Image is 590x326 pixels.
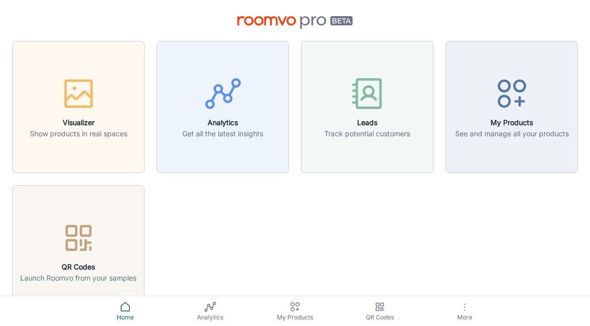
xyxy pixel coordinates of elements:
[12,245,144,255] a: QR CodesLaunch Roomvo from your samples
[89,313,162,322] span: Home
[324,117,410,128] h6: Leads
[30,128,127,139] p: Show products in real spaces
[182,128,263,139] p: Get all the latest insights
[455,117,569,128] h6: My Products
[83,296,168,326] a: Home
[12,41,144,173] button: VisualizerShow products in real spaces
[301,41,433,173] button: LeadsTrack potential customers
[174,313,247,322] span: Analytics
[168,296,253,326] a: Analytics
[301,101,433,111] a: LeadsTrack potential customers
[343,313,416,322] span: QR Codes
[237,16,353,29] img: Roomvo PRO Beta
[446,41,578,173] button: My ProductsSee and manage all your products
[20,261,136,273] h6: QR Codes
[182,117,263,128] h6: Analytics
[428,313,501,321] span: More
[253,296,337,326] a: My Products
[259,313,331,322] span: My Products
[337,296,422,326] a: QR Codes
[30,117,127,128] h6: Visualizer
[422,296,507,326] button: More
[12,185,144,317] button: QR CodesLaunch Roomvo from your samples
[157,101,289,111] a: AnalyticsGet all the latest insights
[446,101,578,111] a: My ProductsSee and manage all your products
[157,41,289,173] button: AnalyticsGet all the latest insights
[324,128,410,139] p: Track potential customers
[20,273,136,284] p: Launch Roomvo from your samples
[455,128,569,139] p: See and manage all your products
